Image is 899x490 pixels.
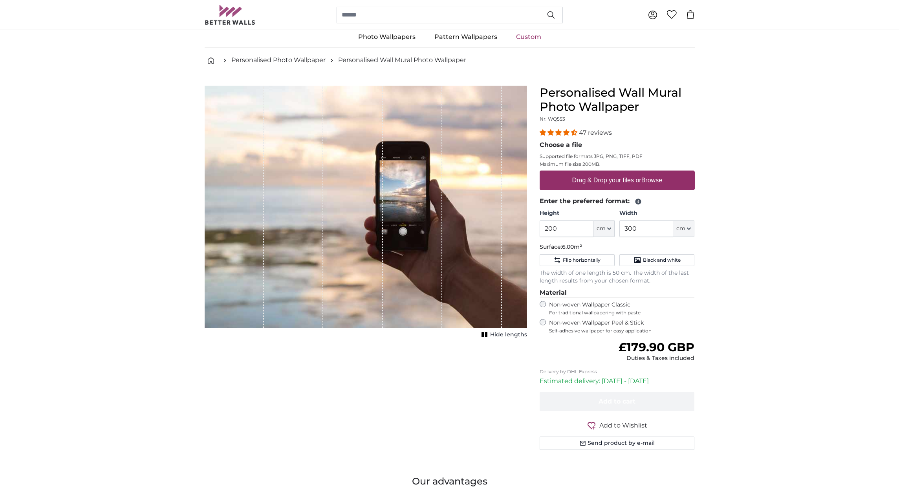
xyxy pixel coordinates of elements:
a: Personalised Wall Mural Photo Wallpaper [338,55,466,65]
button: cm [673,220,694,237]
span: Add to cart [599,398,635,405]
p: Maximum file size 200MB. [540,161,695,167]
p: Delivery by DHL Express [540,369,695,375]
button: Flip horizontally [540,254,615,266]
button: Add to cart [540,392,695,411]
span: Self-adhesive wallpaper for easy application [549,328,695,334]
p: The width of one length is 50 cm. The width of the last length results from your chosen format. [540,269,695,285]
p: Supported file formats JPG, PNG, TIFF, PDF [540,153,695,160]
span: 6.00m² [562,243,582,250]
h1: Personalised Wall Mural Photo Wallpaper [540,86,695,114]
span: cm [676,225,685,233]
div: 1 of 1 [205,86,527,340]
a: Photo Wallpapers [349,27,425,47]
p: Surface: [540,243,695,251]
label: Non-woven Wallpaper Classic [549,301,695,316]
span: Hide lengths [490,331,527,339]
a: Custom [507,27,551,47]
span: For traditional wallpapering with paste [549,310,695,316]
img: Betterwalls [205,5,256,25]
span: Add to Wishlist [599,421,647,430]
label: Drag & Drop your files or [569,173,665,188]
label: Height [540,209,615,217]
span: Flip horizontally [563,257,601,263]
h3: Our advantages [205,475,695,488]
label: Width [619,209,694,217]
u: Browse [641,177,662,184]
button: Send product by e-mail [540,437,695,450]
p: Estimated delivery: [DATE] - [DATE] [540,376,695,386]
nav: breadcrumbs [205,48,695,73]
span: Black and white [643,257,681,263]
span: 47 reviews [579,129,612,136]
button: cm [593,220,615,237]
span: cm [597,225,606,233]
span: 4.38 stars [540,129,579,136]
button: Hide lengths [479,329,527,340]
span: £179.90 GBP [619,340,694,354]
label: Non-woven Wallpaper Peel & Stick [549,319,695,334]
span: Nr. WQ553 [540,116,565,122]
legend: Material [540,288,695,298]
a: Personalised Photo Wallpaper [231,55,326,65]
div: Duties & Taxes included [619,354,694,362]
legend: Enter the preferred format: [540,196,695,206]
button: Black and white [619,254,694,266]
button: Add to Wishlist [540,420,695,430]
a: Pattern Wallpapers [425,27,507,47]
legend: Choose a file [540,140,695,150]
